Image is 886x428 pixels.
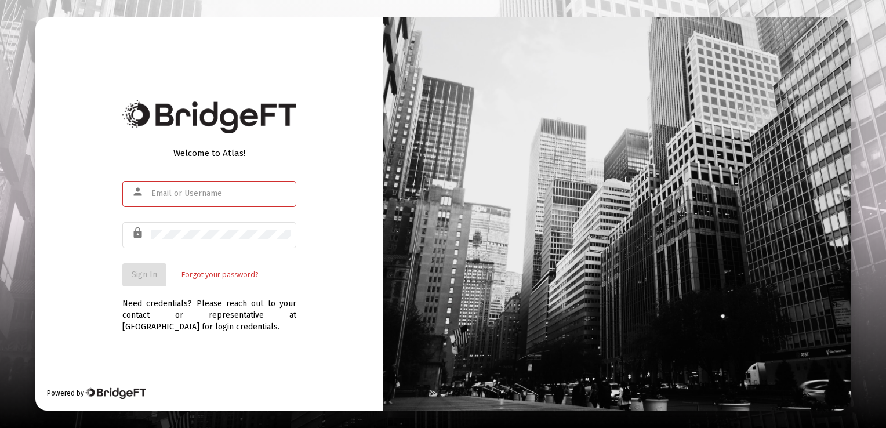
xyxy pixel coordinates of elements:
img: Bridge Financial Technology Logo [85,387,146,399]
img: Bridge Financial Technology Logo [122,100,296,133]
a: Forgot your password? [181,269,258,281]
div: Welcome to Atlas! [122,147,296,159]
button: Sign In [122,263,166,286]
input: Email or Username [151,189,291,198]
div: Powered by [47,387,146,399]
mat-icon: person [132,185,146,199]
span: Sign In [132,270,157,280]
mat-icon: lock [132,226,146,240]
div: Need credentials? Please reach out to your contact or representative at [GEOGRAPHIC_DATA] for log... [122,286,296,333]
